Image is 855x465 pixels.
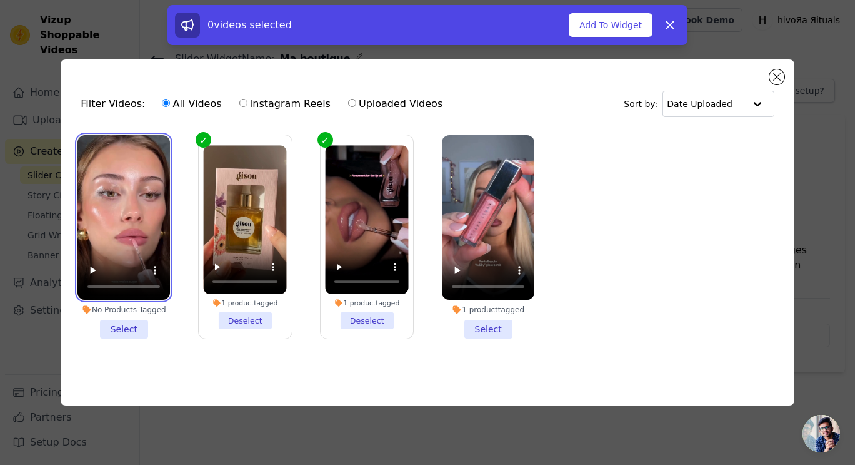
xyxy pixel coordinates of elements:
div: 1 product tagged [442,305,534,315]
div: No Products Tagged [77,305,170,315]
label: Instagram Reels [239,96,331,112]
button: Add To Widget [569,13,652,37]
button: Close modal [769,69,784,84]
span: 0 videos selected [207,19,292,31]
div: Ouvrir le chat [802,415,840,452]
label: Uploaded Videos [347,96,443,112]
div: 1 product tagged [325,298,408,307]
div: 1 product tagged [204,298,287,307]
div: Filter Videos: [81,89,449,118]
div: Sort by: [624,91,774,117]
label: All Videos [161,96,222,112]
